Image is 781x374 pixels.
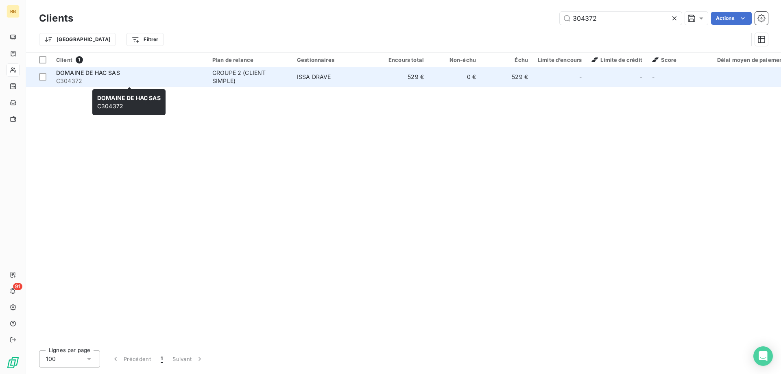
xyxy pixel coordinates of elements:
div: RB [7,5,20,18]
span: C304372 [56,77,203,85]
span: - [579,73,582,81]
span: 1 [161,355,163,363]
div: Gestionnaires [297,57,372,63]
button: 1 [156,350,168,367]
td: 529 € [377,67,429,87]
div: Open Intercom Messenger [753,346,773,366]
button: Précédent [107,350,156,367]
span: - [652,73,654,80]
h3: Clients [39,11,73,26]
span: 100 [46,355,56,363]
span: 91 [13,283,22,290]
span: ISSA DRAVE [297,73,331,80]
td: 529 € [481,67,533,87]
input: Rechercher [560,12,682,25]
span: - [640,73,642,81]
span: DOMAINE DE HAC SAS [97,94,161,101]
span: 1 [76,56,83,63]
span: Limite de crédit [591,57,642,63]
button: [GEOGRAPHIC_DATA] [39,33,116,46]
div: Encours total [382,57,424,63]
img: Logo LeanPay [7,356,20,369]
div: Non-échu [434,57,476,63]
button: Filtrer [126,33,164,46]
span: Score [652,57,677,63]
span: Client [56,57,72,63]
div: Plan de relance [212,57,287,63]
button: Suivant [168,350,209,367]
div: Échu [486,57,528,63]
td: 0 € [429,67,481,87]
span: DOMAINE DE HAC SAS [56,69,120,76]
div: GROUPE 2 (CLIENT SIMPLE) [212,69,287,85]
div: Limite d’encours [538,57,582,63]
span: C304372 [97,94,161,109]
button: Actions [711,12,752,25]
